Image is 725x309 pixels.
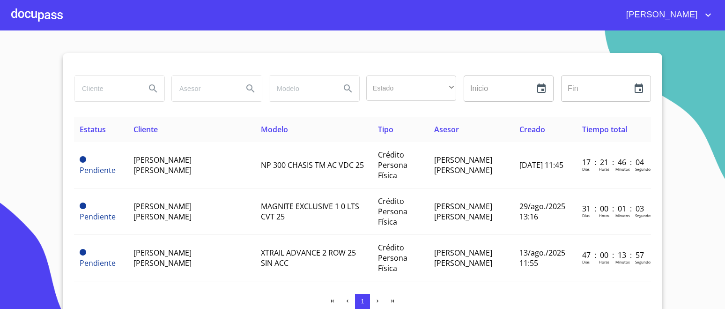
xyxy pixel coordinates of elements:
[261,248,356,268] span: XTRAIL ADVANCE 2 ROW 25 SIN ACC
[582,213,590,218] p: Dias
[269,76,333,101] input: search
[80,203,86,209] span: Pendiente
[74,76,138,101] input: search
[434,201,492,222] span: [PERSON_NAME] [PERSON_NAME]
[519,124,545,135] span: Creado
[355,294,370,309] button: 1
[619,8,714,23] button: account of current user
[519,248,565,268] span: 13/ago./2025 11:55
[378,124,393,135] span: Tipo
[80,211,116,222] span: Pendiente
[599,259,609,264] p: Horas
[434,248,492,268] span: [PERSON_NAME] [PERSON_NAME]
[80,258,116,268] span: Pendiente
[434,155,492,175] span: [PERSON_NAME] [PERSON_NAME]
[80,124,106,135] span: Estatus
[582,203,645,214] p: 31 : 00 : 01 : 03
[80,249,86,256] span: Pendiente
[635,166,652,172] p: Segundos
[519,160,563,170] span: [DATE] 11:45
[133,155,192,175] span: [PERSON_NAME] [PERSON_NAME]
[80,165,116,175] span: Pendiente
[519,201,565,222] span: 29/ago./2025 13:16
[434,124,459,135] span: Asesor
[142,77,164,100] button: Search
[378,150,407,181] span: Crédito Persona Física
[582,157,645,167] p: 17 : 21 : 46 : 04
[619,8,703,23] span: [PERSON_NAME]
[361,298,364,305] span: 1
[599,213,609,218] p: Horas
[635,259,652,264] p: Segundos
[378,196,407,227] span: Crédito Persona Física
[80,156,86,163] span: Pendiente
[133,248,192,268] span: [PERSON_NAME] [PERSON_NAME]
[582,124,627,135] span: Tiempo total
[582,166,590,172] p: Dias
[378,242,407,273] span: Crédito Persona Física
[635,213,652,218] p: Segundos
[133,201,192,222] span: [PERSON_NAME] [PERSON_NAME]
[133,124,158,135] span: Cliente
[261,124,288,135] span: Modelo
[337,77,359,100] button: Search
[261,160,364,170] span: NP 300 CHASIS TM AC VDC 25
[615,259,630,264] p: Minutos
[172,76,236,101] input: search
[582,259,590,264] p: Dias
[366,75,456,101] div: ​
[239,77,262,100] button: Search
[615,166,630,172] p: Minutos
[582,250,645,260] p: 47 : 00 : 13 : 57
[615,213,630,218] p: Minutos
[599,166,609,172] p: Horas
[261,201,359,222] span: MAGNITE EXCLUSIVE 1 0 LTS CVT 25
